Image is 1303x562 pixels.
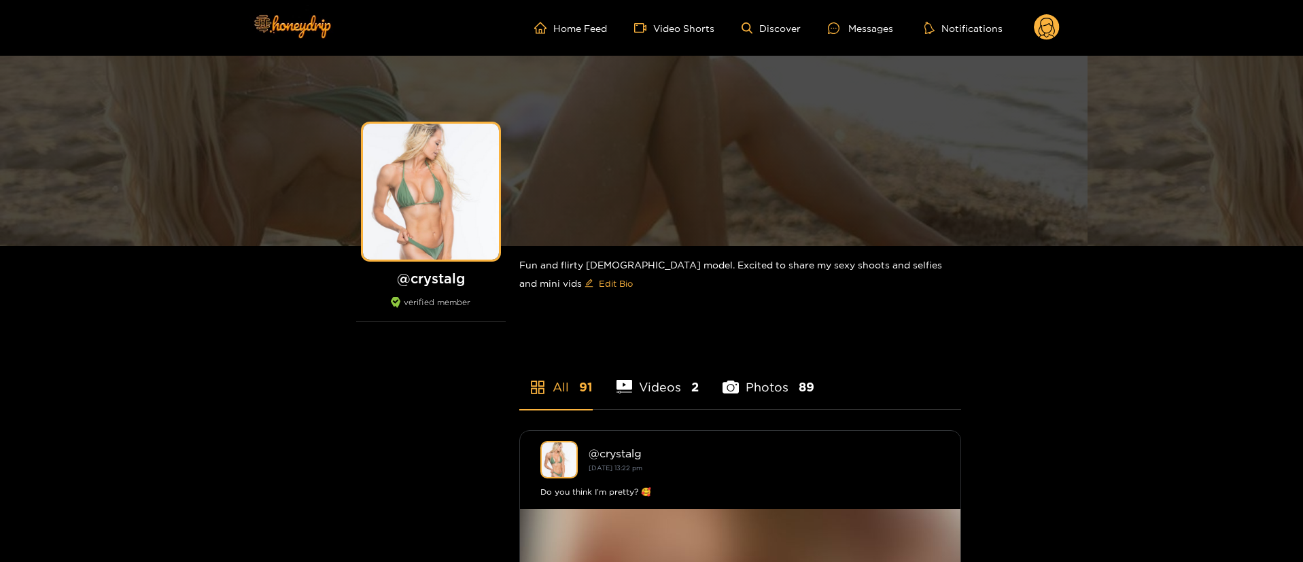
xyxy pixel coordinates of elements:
[356,297,506,322] div: verified member
[828,20,893,36] div: Messages
[589,447,940,459] div: @ crystalg
[534,22,553,34] span: home
[634,22,714,34] a: Video Shorts
[519,246,961,305] div: Fun and flirty [DEMOGRAPHIC_DATA] model. Excited to share my sexy shoots and selfies and mini vids
[356,270,506,287] h1: @ crystalg
[920,21,1007,35] button: Notifications
[589,464,642,472] small: [DATE] 13:22 pm
[529,379,546,396] span: appstore
[534,22,607,34] a: Home Feed
[634,22,653,34] span: video-camera
[582,273,636,294] button: editEdit Bio
[723,348,814,409] li: Photos
[519,348,593,409] li: All
[585,279,593,289] span: edit
[691,379,699,396] span: 2
[616,348,699,409] li: Videos
[540,441,578,478] img: crystalg
[799,379,814,396] span: 89
[540,485,940,499] div: Do you think I’m pretty? 🥰
[579,379,593,396] span: 91
[599,277,633,290] span: Edit Bio
[742,22,801,34] a: Discover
